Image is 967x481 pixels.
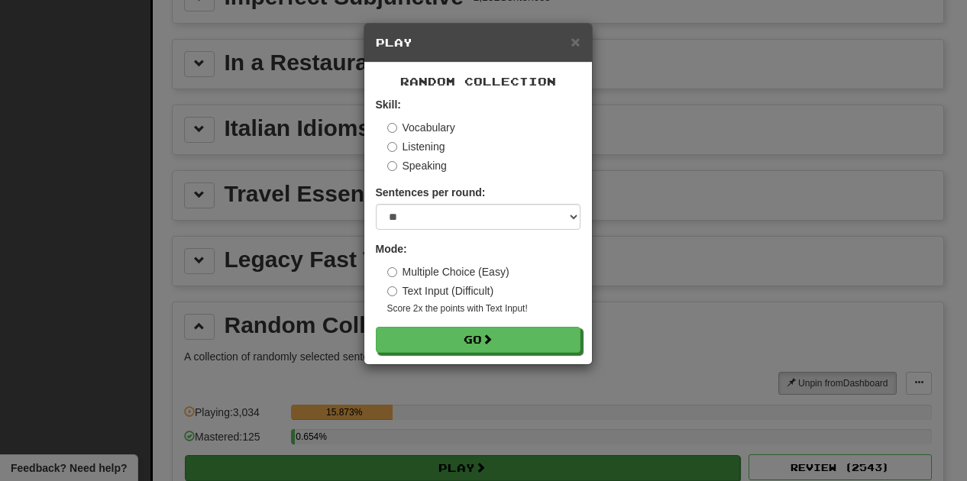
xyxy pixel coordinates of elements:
button: Go [376,327,581,353]
strong: Skill: [376,98,401,111]
input: Speaking [387,161,397,171]
h5: Play [376,35,581,50]
label: Listening [387,139,445,154]
span: Random Collection [400,75,556,88]
input: Multiple Choice (Easy) [387,267,397,277]
small: Score 2x the points with Text Input ! [387,302,581,315]
label: Multiple Choice (Easy) [387,264,509,279]
input: Text Input (Difficult) [387,286,397,296]
label: Sentences per round: [376,185,486,200]
button: Close [571,34,580,50]
span: × [571,33,580,50]
label: Speaking [387,158,447,173]
label: Vocabulary [387,120,455,135]
input: Vocabulary [387,123,397,133]
input: Listening [387,142,397,152]
strong: Mode: [376,243,407,255]
label: Text Input (Difficult) [387,283,494,299]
